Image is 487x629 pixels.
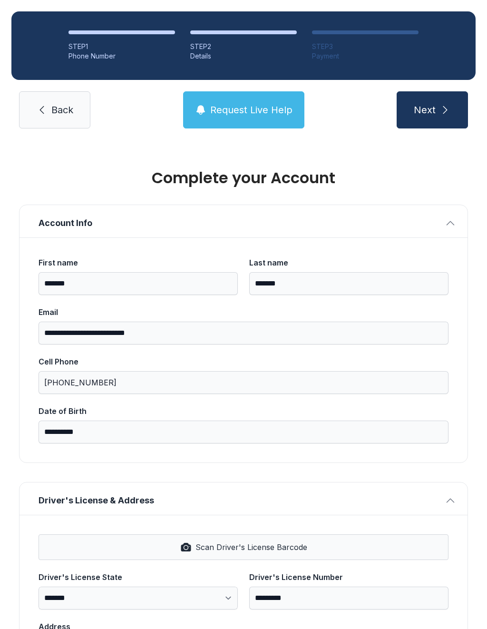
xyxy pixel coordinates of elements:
[210,103,292,117] span: Request Live Help
[190,42,297,51] div: STEP 2
[39,216,441,230] span: Account Info
[39,356,448,367] div: Cell Phone
[39,371,448,394] input: Cell Phone
[39,272,238,295] input: First name
[39,322,448,344] input: Email
[249,587,448,609] input: Driver's License Number
[19,205,468,237] button: Account Info
[39,571,238,583] div: Driver's License State
[312,51,419,61] div: Payment
[249,257,448,268] div: Last name
[19,170,468,186] h1: Complete your Account
[39,306,448,318] div: Email
[51,103,73,117] span: Back
[39,257,238,268] div: First name
[249,272,448,295] input: Last name
[19,482,468,515] button: Driver's License & Address
[414,103,436,117] span: Next
[68,42,175,51] div: STEP 1
[68,51,175,61] div: Phone Number
[195,541,307,553] span: Scan Driver's License Barcode
[39,405,448,417] div: Date of Birth
[190,51,297,61] div: Details
[39,587,238,609] select: Driver's License State
[249,571,448,583] div: Driver's License Number
[312,42,419,51] div: STEP 3
[39,421,448,443] input: Date of Birth
[39,494,441,507] span: Driver's License & Address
